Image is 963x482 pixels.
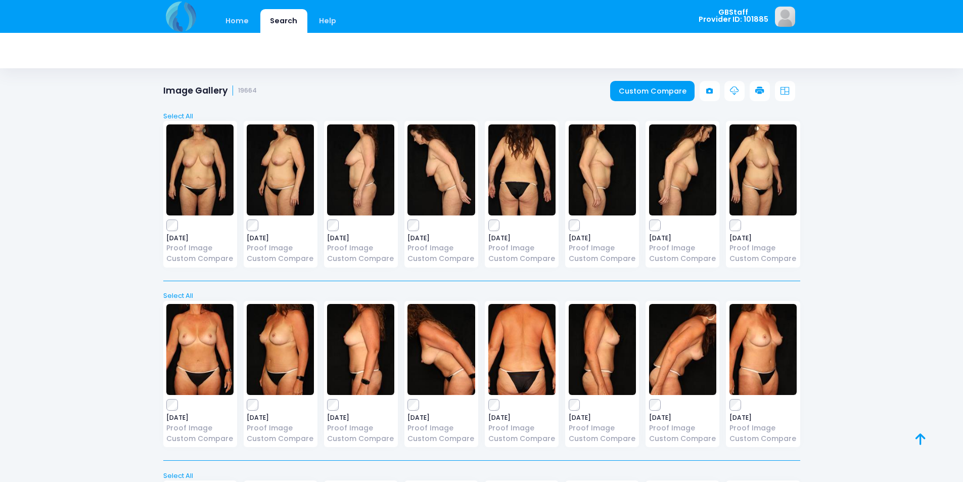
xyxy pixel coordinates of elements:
a: Proof Image [729,423,797,433]
img: image [649,304,716,395]
a: Proof Image [488,243,556,253]
a: Custom Compare [488,433,556,444]
span: [DATE] [729,415,797,421]
img: image [247,304,314,395]
a: Proof Image [166,423,234,433]
img: image [775,7,795,27]
a: Help [309,9,346,33]
a: Proof Image [247,243,314,253]
a: Proof Image [649,423,716,433]
img: image [166,124,234,215]
a: Custom Compare [247,253,314,264]
a: Proof Image [649,243,716,253]
a: Home [216,9,259,33]
span: [DATE] [488,235,556,241]
span: [DATE] [247,415,314,421]
span: [DATE] [327,415,394,421]
a: Custom Compare [327,253,394,264]
a: Custom Compare [569,433,636,444]
a: Custom Compare [569,253,636,264]
span: [DATE] [327,235,394,241]
small: 19664 [238,87,257,95]
a: Proof Image [247,423,314,433]
img: image [166,304,234,395]
span: [DATE] [407,235,475,241]
a: Select All [160,111,803,121]
img: image [729,304,797,395]
span: GBStaff Provider ID: 101885 [699,9,768,23]
a: Custom Compare [649,253,716,264]
h1: Image Gallery [163,85,257,96]
a: Proof Image [569,243,636,253]
span: [DATE] [649,415,716,421]
span: [DATE] [247,235,314,241]
a: Select All [160,291,803,301]
a: Proof Image [569,423,636,433]
a: Custom Compare [407,253,475,264]
span: [DATE] [569,235,636,241]
a: Search [260,9,307,33]
img: image [569,304,636,395]
span: [DATE] [407,415,475,421]
img: image [488,124,556,215]
img: image [407,124,475,215]
a: Proof Image [407,423,475,433]
img: image [327,124,394,215]
span: [DATE] [166,415,234,421]
img: image [729,124,797,215]
a: Proof Image [166,243,234,253]
span: [DATE] [569,415,636,421]
a: Custom Compare [729,253,797,264]
a: Proof Image [407,243,475,253]
a: Proof Image [729,243,797,253]
a: Select All [160,471,803,481]
img: image [649,124,716,215]
a: Custom Compare [488,253,556,264]
span: [DATE] [649,235,716,241]
a: Proof Image [327,243,394,253]
span: [DATE] [729,235,797,241]
a: Custom Compare [649,433,716,444]
a: Proof Image [327,423,394,433]
img: image [488,304,556,395]
img: image [407,304,475,395]
img: image [247,124,314,215]
a: Custom Compare [166,433,234,444]
a: Custom Compare [166,253,234,264]
a: Custom Compare [407,433,475,444]
a: Custom Compare [729,433,797,444]
span: [DATE] [488,415,556,421]
a: Custom Compare [610,81,695,101]
a: Custom Compare [247,433,314,444]
a: Proof Image [488,423,556,433]
img: image [569,124,636,215]
a: Custom Compare [327,433,394,444]
img: image [327,304,394,395]
span: [DATE] [166,235,234,241]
